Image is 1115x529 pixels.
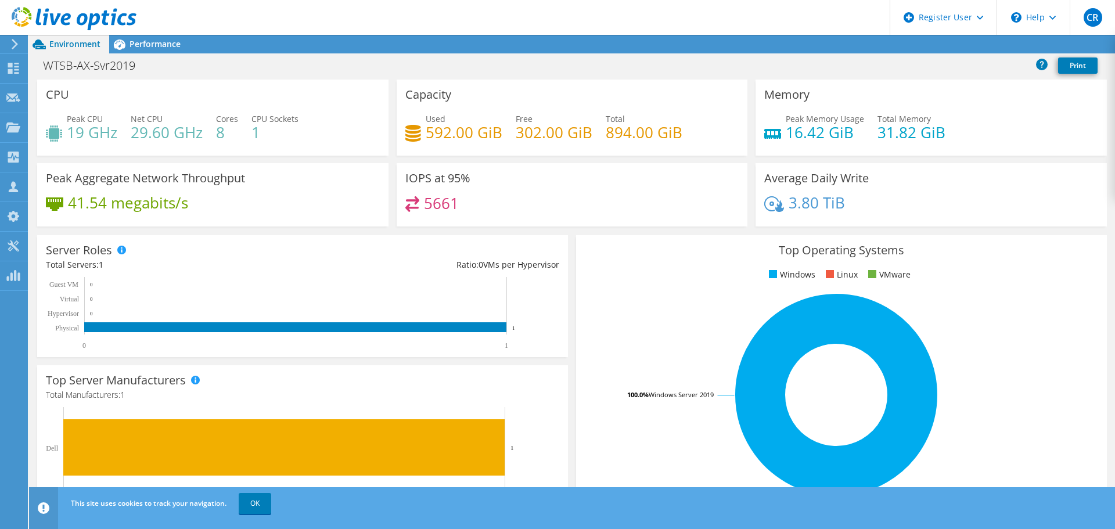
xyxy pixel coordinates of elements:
[512,325,515,331] text: 1
[130,38,181,49] span: Performance
[120,389,125,400] span: 1
[46,444,58,452] text: Dell
[131,126,203,139] h4: 29.60 GHz
[49,38,100,49] span: Environment
[877,113,931,124] span: Total Memory
[424,197,459,210] h4: 5661
[823,268,858,281] li: Linux
[90,282,93,287] text: 0
[585,244,1098,257] h3: Top Operating Systems
[405,88,451,101] h3: Capacity
[60,295,80,303] text: Virtual
[68,196,188,209] h4: 41.54 megabits/s
[46,374,186,387] h3: Top Server Manufacturers
[505,341,508,350] text: 1
[405,172,470,185] h3: IOPS at 95%
[251,113,298,124] span: CPU Sockets
[865,268,911,281] li: VMware
[251,126,298,139] h4: 1
[426,113,445,124] span: Used
[1084,8,1102,27] span: CR
[90,296,93,302] text: 0
[606,113,625,124] span: Total
[216,126,238,139] h4: 8
[479,259,483,270] span: 0
[46,258,303,271] div: Total Servers:
[67,113,103,124] span: Peak CPU
[510,444,514,451] text: 1
[46,388,559,401] h4: Total Manufacturers:
[46,244,112,257] h3: Server Roles
[303,258,559,271] div: Ratio: VMs per Hypervisor
[516,126,592,139] h4: 302.00 GiB
[46,88,69,101] h3: CPU
[46,172,245,185] h3: Peak Aggregate Network Throughput
[71,498,226,508] span: This site uses cookies to track your navigation.
[789,196,845,209] h4: 3.80 TiB
[766,268,815,281] li: Windows
[877,126,945,139] h4: 31.82 GiB
[786,113,864,124] span: Peak Memory Usage
[627,390,649,399] tspan: 100.0%
[48,310,79,318] text: Hypervisor
[55,324,79,332] text: Physical
[131,113,163,124] span: Net CPU
[239,493,271,514] a: OK
[1011,12,1022,23] svg: \n
[49,280,78,289] text: Guest VM
[426,126,502,139] h4: 592.00 GiB
[216,113,238,124] span: Cores
[99,259,103,270] span: 1
[90,311,93,316] text: 0
[606,126,682,139] h4: 894.00 GiB
[516,113,533,124] span: Free
[764,172,869,185] h3: Average Daily Write
[67,126,117,139] h4: 19 GHz
[82,341,86,350] text: 0
[764,88,810,101] h3: Memory
[38,59,153,72] h1: WTSB-AX-Svr2019
[786,126,864,139] h4: 16.42 GiB
[1058,57,1098,74] a: Print
[649,390,714,399] tspan: Windows Server 2019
